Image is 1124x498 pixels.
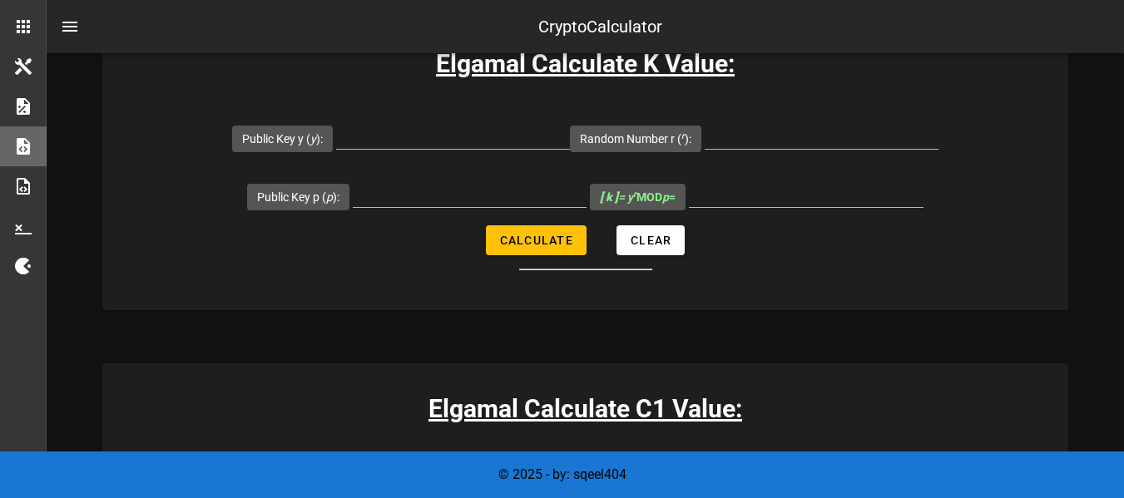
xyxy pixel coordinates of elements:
button: nav-menu-toggle [50,7,90,47]
label: Public Key y ( ): [242,131,323,147]
sup: r [681,131,685,141]
h3: Elgamal Calculate K Value: [102,45,1068,82]
sup: r [633,189,636,200]
label: Public Key p ( ): [257,189,339,205]
div: CryptoCalculator [538,14,662,39]
span: Calculate [499,234,573,247]
i: = y [600,190,636,204]
i: p [326,190,333,204]
i: p [662,190,669,204]
button: Clear [616,225,685,255]
span: © 2025 - by: sqeel404 [498,466,626,482]
b: [ k ] [600,190,618,204]
label: Random Number r ( ): [580,131,691,147]
span: Clear [630,234,671,247]
span: MOD = [600,190,676,204]
h3: Elgamal Calculate C1 Value: [102,390,1068,427]
button: Calculate [486,225,587,255]
i: y [310,132,316,145]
